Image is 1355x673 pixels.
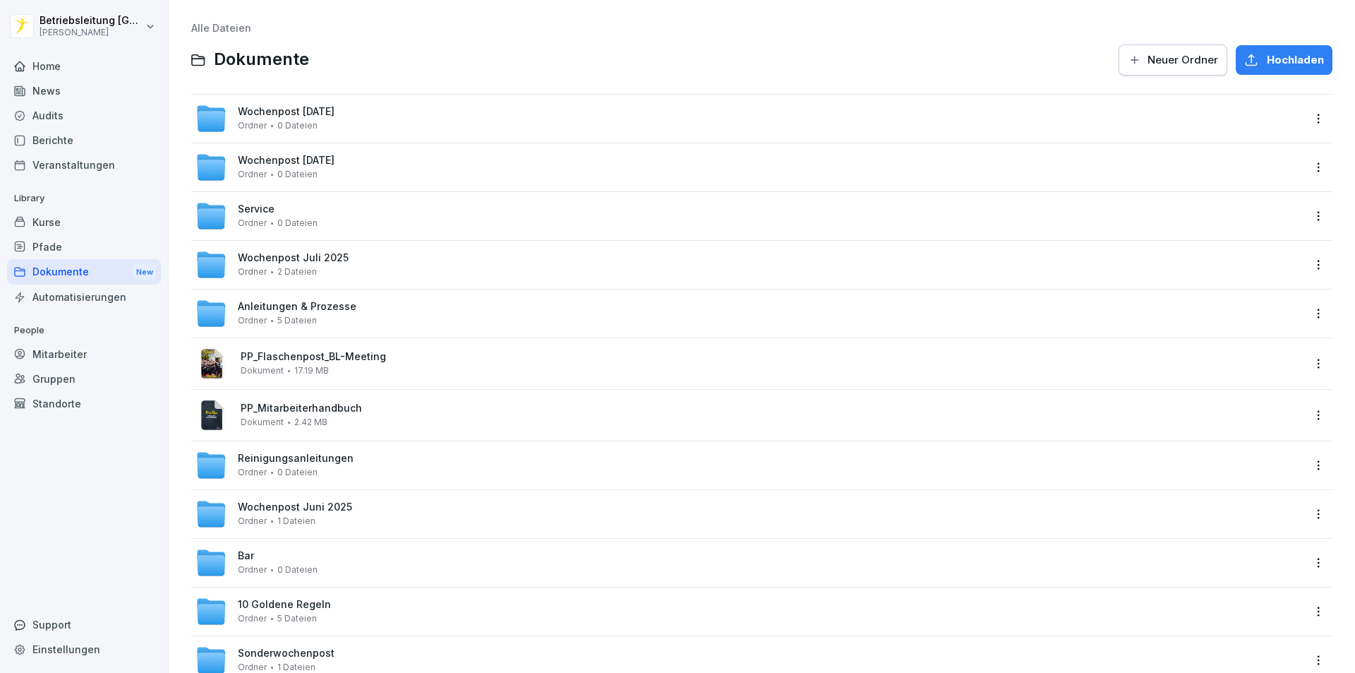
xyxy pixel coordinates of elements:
div: New [133,264,157,280]
span: Dokumente [214,49,309,70]
span: PP_Mitarbeiterhandbuch [241,403,1303,415]
span: 1 Dateien [277,516,315,526]
p: People [7,319,161,342]
span: 0 Dateien [277,121,318,131]
a: Alle Dateien [191,22,251,34]
span: Anleitungen & Prozesse [238,301,356,313]
a: Berichte [7,128,161,153]
span: Reinigungsanleitungen [238,453,354,465]
span: Wochenpost Juli 2025 [238,252,349,264]
span: Bar [238,550,254,562]
span: Ordner [238,614,267,624]
span: Ordner [238,467,267,477]
span: 0 Dateien [277,218,318,228]
span: Ordner [238,169,267,179]
span: Ordner [238,516,267,526]
span: 5 Dateien [277,614,317,624]
span: Ordner [238,218,267,228]
span: Ordner [238,121,267,131]
a: Automatisierungen [7,285,161,309]
a: Audits [7,103,161,128]
a: Pfade [7,234,161,259]
a: Anleitungen & ProzesseOrdner5 Dateien [195,298,1303,329]
a: Wochenpost Juni 2025Ordner1 Dateien [195,499,1303,530]
span: 2.42 MB [294,417,327,427]
a: Wochenpost [DATE]Ordner0 Dateien [195,103,1303,134]
span: 17.19 MB [294,366,329,376]
span: 0 Dateien [277,467,318,477]
span: Dokument [241,366,284,376]
span: 2 Dateien [277,267,317,277]
div: Dokumente [7,259,161,285]
a: Mitarbeiter [7,342,161,367]
a: Home [7,54,161,78]
span: Ordner [238,662,267,672]
span: Ordner [238,316,267,326]
span: Wochenpost [DATE] [238,155,335,167]
a: Einstellungen [7,637,161,662]
span: 1 Dateien [277,662,315,672]
a: News [7,78,161,103]
span: Ordner [238,267,267,277]
span: Wochenpost [DATE] [238,106,335,118]
a: 10 Goldene RegelnOrdner5 Dateien [195,596,1303,627]
a: Wochenpost [DATE]Ordner0 Dateien [195,152,1303,183]
span: 5 Dateien [277,316,317,326]
p: Betriebsleitung [GEOGRAPHIC_DATA] [40,15,143,27]
span: Dokument [241,417,284,427]
a: Gruppen [7,367,161,391]
a: ReinigungsanleitungenOrdner0 Dateien [195,450,1303,481]
span: Ordner [238,565,267,575]
span: 0 Dateien [277,565,318,575]
a: BarOrdner0 Dateien [195,547,1303,578]
p: [PERSON_NAME] [40,28,143,37]
a: Kurse [7,210,161,234]
p: Library [7,187,161,210]
span: Neuer Ordner [1148,52,1218,68]
span: Service [238,203,275,215]
a: Wochenpost Juli 2025Ordner2 Dateien [195,249,1303,280]
span: 10 Goldene Regeln [238,599,331,611]
button: Hochladen [1236,45,1332,75]
a: DokumenteNew [7,259,161,285]
span: Wochenpost Juni 2025 [238,501,352,513]
button: Neuer Ordner [1119,44,1227,76]
a: ServiceOrdner0 Dateien [195,201,1303,232]
div: Support [7,612,161,637]
span: Sonderwochenpost [238,648,335,660]
span: PP_Flaschenpost_BL-Meeting [241,351,1303,363]
span: Hochladen [1267,52,1324,68]
a: Veranstaltungen [7,153,161,177]
a: Standorte [7,391,161,416]
span: 0 Dateien [277,169,318,179]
